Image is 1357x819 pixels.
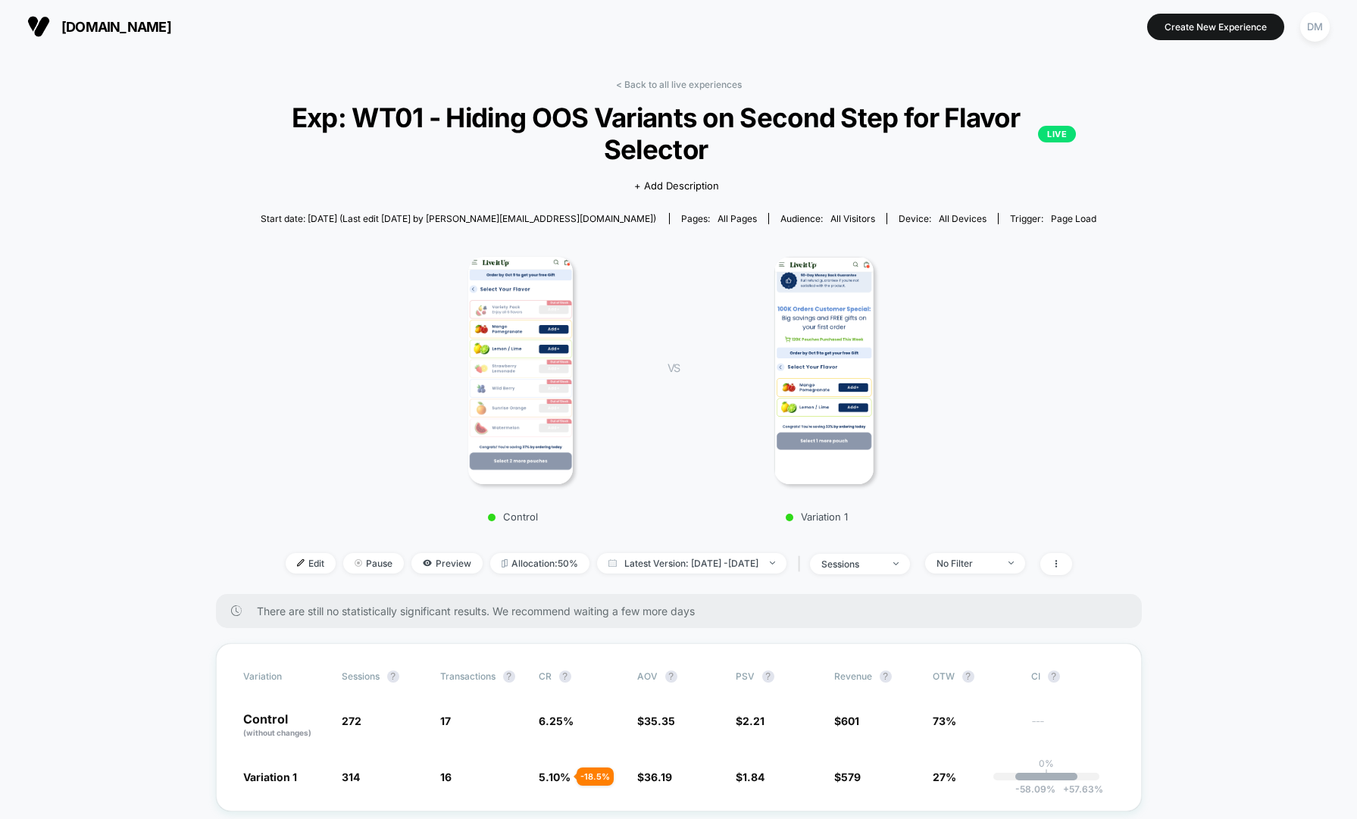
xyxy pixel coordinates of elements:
span: 36.19 [644,771,672,783]
span: + [1063,783,1069,795]
span: 6.25 % [539,714,574,727]
p: Control [243,713,327,739]
span: | [794,553,810,575]
p: Control [389,511,637,523]
span: Sessions [342,671,380,682]
span: 2.21 [743,714,764,727]
span: $ [736,771,764,783]
button: ? [559,671,571,683]
button: ? [665,671,677,683]
span: OTW [933,671,1016,683]
span: Preview [411,553,483,574]
span: CR [539,671,552,682]
img: end [355,559,362,567]
span: VS [668,361,680,374]
span: $ [637,714,675,727]
span: 601 [841,714,859,727]
button: DM [1296,11,1334,42]
span: 17 [440,714,451,727]
img: Visually logo [27,15,50,38]
span: 57.63 % [1055,783,1103,795]
img: edit [297,559,305,567]
button: ? [762,671,774,683]
p: | [1045,769,1048,780]
div: - 18.5 % [577,767,614,786]
span: (without changes) [243,728,311,737]
div: Trigger: [1010,213,1096,224]
img: end [770,561,775,564]
span: Pause [343,553,404,574]
span: Exp: WT01 - Hiding OOS Variants on Second Step for Flavor Selector [281,102,1076,165]
span: all devices [939,213,986,224]
span: PSV [736,671,755,682]
span: Edit [286,553,336,574]
span: Transactions [440,671,496,682]
span: AOV [637,671,658,682]
p: 0% [1039,758,1054,769]
span: 272 [342,714,361,727]
span: 16 [440,771,452,783]
span: 35.35 [644,714,675,727]
button: ? [387,671,399,683]
span: 73% [933,714,956,727]
img: end [893,562,899,565]
img: Control main [468,257,573,484]
span: Latest Version: [DATE] - [DATE] [597,553,786,574]
span: 27% [933,771,956,783]
span: -58.09 % [1015,783,1055,795]
span: [DOMAIN_NAME] [61,19,171,35]
span: 1.84 [743,771,764,783]
span: Variation [243,671,327,683]
p: LIVE [1038,126,1076,142]
div: Pages: [681,213,757,224]
span: Device: [886,213,998,224]
img: rebalance [502,559,508,567]
span: Variation 1 [243,771,297,783]
span: --- [1031,717,1115,739]
button: ? [503,671,515,683]
div: Audience: [780,213,875,224]
span: + Add Description [634,179,719,194]
button: ? [962,671,974,683]
span: Revenue [834,671,872,682]
div: DM [1300,12,1330,42]
img: calendar [608,559,617,567]
span: 579 [841,771,861,783]
span: Allocation: 50% [490,553,589,574]
button: [DOMAIN_NAME] [23,14,176,39]
span: all pages [718,213,757,224]
img: end [1008,561,1014,564]
div: sessions [821,558,882,570]
span: There are still no statistically significant results. We recommend waiting a few more days [257,605,1112,617]
span: CI [1031,671,1115,683]
button: ? [880,671,892,683]
img: Variation 1 main [774,257,874,484]
span: $ [637,771,672,783]
span: All Visitors [830,213,875,224]
span: Page Load [1051,213,1096,224]
p: Variation 1 [695,511,938,523]
span: $ [834,714,859,727]
span: Start date: [DATE] (Last edit [DATE] by [PERSON_NAME][EMAIL_ADDRESS][DOMAIN_NAME]) [261,213,656,224]
span: 5.10 % [539,771,571,783]
div: No Filter [936,558,997,569]
button: Create New Experience [1147,14,1284,40]
button: ? [1048,671,1060,683]
span: 314 [342,771,360,783]
span: $ [736,714,764,727]
a: < Back to all live experiences [616,79,742,90]
span: $ [834,771,861,783]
